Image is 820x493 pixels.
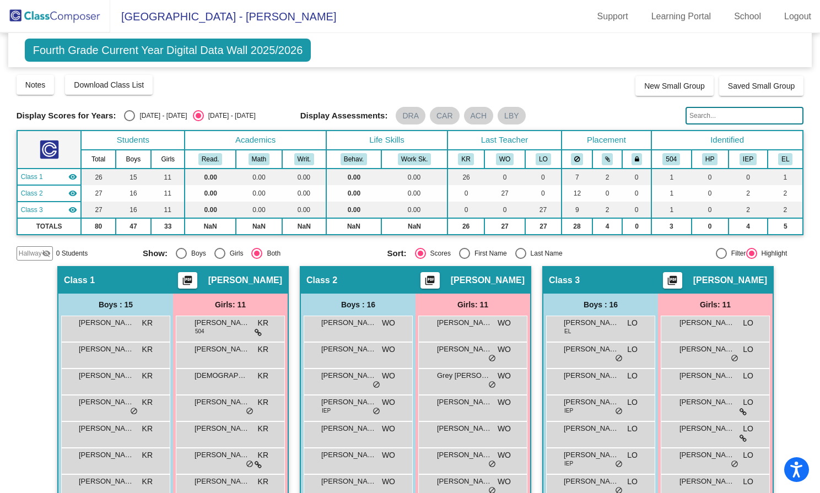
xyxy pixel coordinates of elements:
th: Keep with students [592,150,622,169]
td: 0.00 [282,185,326,202]
td: 0.00 [381,202,447,218]
td: 28 [562,218,592,235]
mat-icon: visibility [68,205,77,214]
mat-chip: CAR [430,107,460,124]
span: [PERSON_NAME] [79,397,134,408]
span: Class 1 [64,275,95,286]
td: 27 [525,218,562,235]
td: 2 [592,202,622,218]
span: LO [627,476,638,487]
span: [PERSON_NAME] [321,476,376,487]
button: WO [496,153,514,165]
td: 0.00 [381,185,447,202]
span: [PERSON_NAME] [79,423,134,434]
span: LO [743,423,753,435]
span: LO [743,397,753,408]
button: Print Students Details [663,272,682,289]
span: Display Scores for Years: [17,111,116,121]
td: 12 [562,185,592,202]
span: do_not_disturb_alt [731,354,738,363]
td: Loretta O'Donnell - No Class Name [17,202,82,218]
td: 0 [525,169,562,185]
a: Support [589,8,637,25]
span: [GEOGRAPHIC_DATA] - [PERSON_NAME] [110,8,336,25]
td: 11 [151,169,185,185]
a: Learning Portal [643,8,720,25]
button: IEP [740,153,757,165]
span: Download Class List [74,80,144,89]
span: 504 [195,327,204,335]
mat-radio-group: Select an option [387,248,624,259]
td: 4 [729,218,768,235]
button: EL [778,153,792,165]
span: [PERSON_NAME] [195,476,250,487]
td: 27 [81,202,115,218]
span: KR [258,397,268,408]
button: Work Sk. [398,153,431,165]
span: KR [258,317,268,329]
span: [PERSON_NAME] [679,476,735,487]
span: Class 2 [306,275,337,286]
td: 0 [592,185,622,202]
th: Placement [562,131,651,150]
span: do_not_disturb_alt [615,354,623,363]
button: Print Students Details [420,272,440,289]
span: do_not_disturb_alt [488,354,496,363]
td: 26 [447,218,484,235]
td: 15 [116,169,151,185]
td: 26 [447,169,484,185]
span: LO [627,370,638,382]
span: IEP [322,407,331,415]
td: 0 [692,202,729,218]
td: 27 [81,185,115,202]
div: Boys : 16 [301,294,416,316]
span: LO [627,423,638,435]
span: LO [743,476,753,487]
mat-chip: LBY [498,107,525,124]
span: WO [382,397,395,408]
span: KR [258,476,268,487]
td: Kelly Rhine - No Class Name [17,169,82,185]
td: 0.00 [236,169,282,185]
td: 2 [592,169,622,185]
td: 0 [484,169,525,185]
td: 80 [81,218,115,235]
span: [PERSON_NAME] [564,370,619,381]
th: Keep with teacher [622,150,651,169]
td: 0.00 [185,202,236,218]
span: LO [627,344,638,355]
span: KR [142,423,153,435]
span: [PERSON_NAME] [79,344,134,355]
td: 11 [151,202,185,218]
td: 0 [692,185,729,202]
span: WO [382,344,395,355]
div: Girls: 11 [658,294,773,316]
span: [PERSON_NAME] [679,397,735,408]
span: do_not_disturb_alt [488,381,496,389]
span: KR [258,344,268,355]
div: Filter [727,248,746,258]
td: NaN [185,218,236,235]
span: [PERSON_NAME] [321,397,376,408]
input: Search... [686,107,803,124]
span: [PERSON_NAME] [437,317,492,328]
td: 0 [622,218,651,235]
span: [PERSON_NAME] [451,275,525,286]
span: do_not_disturb_alt [373,407,380,416]
span: [PERSON_NAME] [195,344,250,355]
td: 0.00 [381,169,447,185]
span: KR [142,344,153,355]
span: [PERSON_NAME] [195,449,250,461]
div: Scores [426,248,451,258]
button: Read. [198,153,223,165]
th: Wendy Ottinger [484,150,525,169]
div: First Name [470,248,507,258]
td: 1 [651,202,692,218]
button: New Small Group [635,76,714,96]
td: 0 [447,185,484,202]
button: Print Students Details [178,272,197,289]
th: Loretta O'Donnell [525,150,562,169]
button: Writ. [294,153,314,165]
span: [PERSON_NAME] [321,423,376,434]
span: [PERSON_NAME] [321,344,376,355]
